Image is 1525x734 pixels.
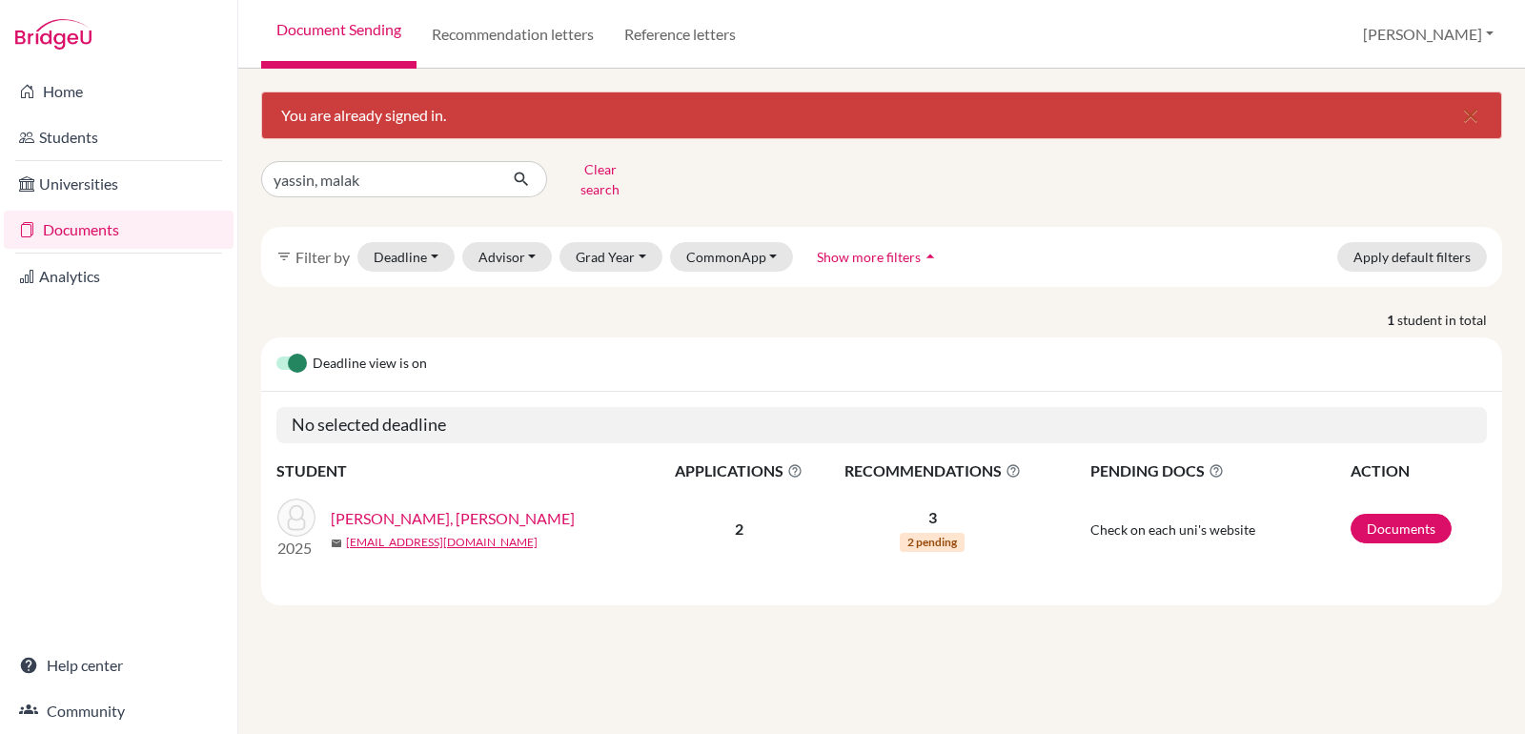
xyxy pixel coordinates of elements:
[659,459,820,482] span: APPLICATIONS
[15,19,91,50] img: Bridge-U
[1354,16,1502,52] button: [PERSON_NAME]
[261,92,1502,139] div: You are already signed in.
[822,459,1044,482] span: RECOMMENDATIONS
[4,692,234,730] a: Community
[547,154,653,204] button: Clear search
[357,242,455,272] button: Deadline
[1351,514,1452,543] a: Documents
[277,499,315,537] img: Yassin, Malak Walid
[4,646,234,684] a: Help center
[822,506,1044,529] p: 3
[900,533,965,552] span: 2 pending
[1459,104,1482,127] i: close
[4,211,234,249] a: Documents
[295,248,350,266] span: Filter by
[817,249,921,265] span: Show more filters
[4,165,234,203] a: Universities
[1090,521,1255,538] span: Check on each uni's website
[331,507,575,530] a: [PERSON_NAME], [PERSON_NAME]
[462,242,553,272] button: Advisor
[4,118,234,156] a: Students
[1397,310,1502,330] span: student in total
[1440,92,1501,138] button: Close
[4,72,234,111] a: Home
[1337,242,1487,272] button: Apply default filters
[331,538,342,549] span: mail
[1387,310,1397,330] strong: 1
[277,537,315,560] p: 2025
[261,161,498,197] input: Find student by name...
[276,459,658,483] th: STUDENT
[4,257,234,296] a: Analytics
[276,249,292,264] i: filter_list
[801,242,956,272] button: Show more filtersarrow_drop_up
[735,520,743,538] b: 2
[313,353,427,376] span: Deadline view is on
[921,247,940,266] i: arrow_drop_up
[670,242,794,272] button: CommonApp
[1090,459,1349,482] span: PENDING DOCS
[1350,459,1487,483] th: ACTION
[559,242,662,272] button: Grad Year
[346,534,538,551] a: [EMAIL_ADDRESS][DOMAIN_NAME]
[276,407,1487,443] h5: No selected deadline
